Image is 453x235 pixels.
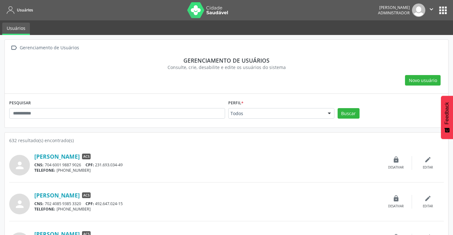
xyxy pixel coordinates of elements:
span: CNS: [34,162,44,168]
div: Desativar [388,165,404,170]
a: [PERSON_NAME] [34,192,80,199]
span: CNS: [34,201,44,206]
i: edit [424,156,431,163]
button:  [425,3,437,17]
button: Buscar [338,108,360,119]
a: Usuários [4,5,33,15]
button: Feedback - Mostrar pesquisa [441,96,453,139]
div: Desativar [388,204,404,209]
i: lock [393,156,400,163]
button: apps [437,5,449,16]
span: ACS [82,154,91,159]
a:  Gerenciamento de Usuários [9,43,80,52]
label: PESQUISAR [9,98,31,108]
a: [PERSON_NAME] [34,153,80,160]
i: person [14,160,25,171]
i: person [14,198,25,210]
div: [PHONE_NUMBER] [34,206,380,212]
span: TELEFONE: [34,206,55,212]
div: [PERSON_NAME] [378,5,410,10]
img: img [412,3,425,17]
i:  [9,43,18,52]
span: CPF: [86,201,94,206]
label: Perfil [228,98,244,108]
span: Feedback [444,102,450,124]
div: Consulte, crie, desabilite e edite os usuários do sistema [14,64,439,71]
span: Novo usuário [409,77,437,84]
div: Editar [423,204,433,209]
i: edit [424,195,431,202]
span: Usuários [17,7,33,13]
span: Administrador [378,10,410,16]
span: Todos [230,110,321,117]
div: [PHONE_NUMBER] [34,168,380,173]
div: 702 4085 9385 3320 492.647.024-15 [34,201,380,206]
div: 704 6001 9887 9026 231.693.034-49 [34,162,380,168]
i:  [428,6,435,13]
div: Gerenciamento de Usuários [18,43,80,52]
div: Editar [423,165,433,170]
div: Gerenciamento de usuários [14,57,439,64]
a: Usuários [2,23,30,35]
button: Novo usuário [405,75,441,86]
i: lock [393,195,400,202]
span: CPF: [86,162,94,168]
span: TELEFONE: [34,168,55,173]
span: ACS [82,192,91,198]
div: 632 resultado(s) encontrado(s) [9,137,444,144]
